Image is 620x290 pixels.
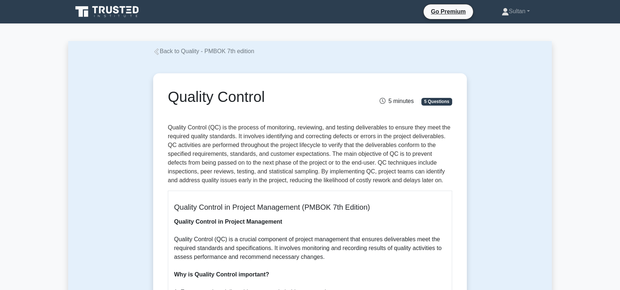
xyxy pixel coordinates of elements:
[174,203,446,212] h5: Quality Control in Project Management (PMBOK 7th Edition)
[427,7,470,16] a: Go Premium
[380,98,414,104] span: 5 minutes
[168,88,354,106] h1: Quality Control
[153,48,254,54] a: Back to Quality - PMBOK 7th edition
[484,4,547,19] a: Sultan
[174,271,269,278] b: Why is Quality Control important?
[421,98,452,105] span: 5 Questions
[174,219,282,225] b: Quality Control in Project Management
[168,123,452,185] p: Quality Control (QC) is the process of monitoring, reviewing, and testing deliverables to ensure ...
